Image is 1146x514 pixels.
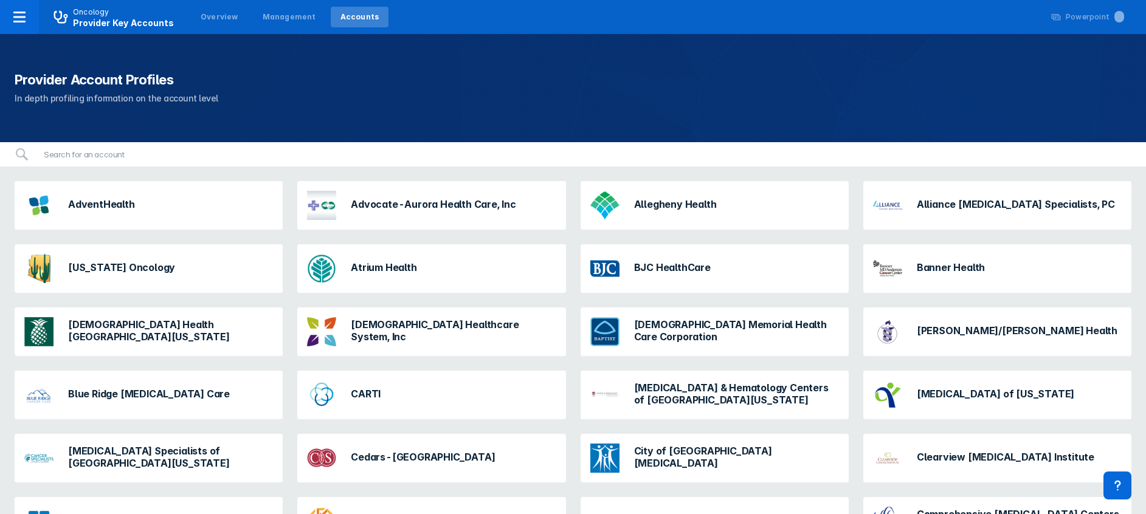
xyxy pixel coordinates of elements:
[263,12,316,22] div: Management
[68,198,135,210] h3: AdventHealth
[863,371,1131,419] a: [MEDICAL_DATA] of [US_STATE]
[191,7,248,27] a: Overview
[297,307,565,356] a: [DEMOGRAPHIC_DATA] Healthcare System, Inc
[873,380,902,409] img: cancer-center-of-ks.png
[634,198,717,210] h3: Allegheny Health
[73,7,109,18] p: Oncology
[331,7,389,27] a: Accounts
[24,191,54,220] img: adventhealth.png
[15,181,283,230] a: AdventHealth
[68,261,175,273] h3: [US_STATE] Oncology
[581,434,849,482] a: City of [GEOGRAPHIC_DATA][MEDICAL_DATA]
[297,434,565,482] a: Cedars-[GEOGRAPHIC_DATA]
[917,324,1117,337] h3: [PERSON_NAME]/[PERSON_NAME] Health
[307,191,336,220] img: advocate-aurora.png
[590,317,620,346] img: baptist-memorial-health-care-corporation.png
[307,444,336,473] img: cedars-sinai-medical-center.png
[581,307,849,356] a: [DEMOGRAPHIC_DATA] Memorial Health Care Corporation
[590,444,620,473] img: city-hope.png
[863,434,1131,482] a: Clearview [MEDICAL_DATA] Institute
[634,445,839,469] h3: City of [GEOGRAPHIC_DATA][MEDICAL_DATA]
[15,434,283,482] a: [MEDICAL_DATA] Specialists of [GEOGRAPHIC_DATA][US_STATE]
[581,244,849,293] a: BJC HealthCare
[73,18,174,28] span: Provider Key Accounts
[917,388,1074,400] h3: [MEDICAL_DATA] of [US_STATE]
[917,451,1094,463] h3: Clearview [MEDICAL_DATA] Institute
[15,371,283,419] a: Blue Ridge [MEDICAL_DATA] Care
[15,244,283,293] a: [US_STATE] Oncology
[873,317,902,346] img: beth-israel-deaconess.png
[68,388,230,400] h3: Blue Ridge [MEDICAL_DATA] Care
[307,380,336,409] img: carti.png
[590,380,620,409] img: cancer-and-hematology-centers-of-western-mi.png
[307,317,336,346] img: baptist-healthcare-system.png
[873,254,902,283] img: banner-md-anderson.png
[297,181,565,230] a: Advocate-Aurora Health Care, Inc
[917,261,985,273] h3: Banner Health
[297,371,565,419] a: CARTI
[15,307,283,356] a: [DEMOGRAPHIC_DATA] Health [GEOGRAPHIC_DATA][US_STATE]
[253,7,326,27] a: Management
[581,371,849,419] a: [MEDICAL_DATA] & Hematology Centers of [GEOGRAPHIC_DATA][US_STATE]
[36,142,330,166] input: Search for an account
[634,261,711,273] h3: BJC HealthCare
[201,12,238,22] div: Overview
[634,318,839,343] h3: [DEMOGRAPHIC_DATA] Memorial Health Care Corporation
[297,244,565,293] a: Atrium Health
[873,191,902,220] img: alliance-cancer-specialists.png
[590,191,620,220] img: allegheny-general-hospital.png
[351,451,495,463] h3: Cedars-[GEOGRAPHIC_DATA]
[863,181,1131,230] a: Alliance [MEDICAL_DATA] Specialists, PC
[15,70,1131,89] h1: Provider Account Profiles
[68,445,273,469] h3: [MEDICAL_DATA] Specialists of [GEOGRAPHIC_DATA][US_STATE]
[307,254,336,283] img: atrium-health.png
[15,91,1131,106] p: In depth profiling information on the account level
[634,382,839,406] h3: [MEDICAL_DATA] & Hematology Centers of [GEOGRAPHIC_DATA][US_STATE]
[351,198,516,210] h3: Advocate-Aurora Health Care, Inc
[1103,471,1131,499] div: Contact Support
[863,244,1131,293] a: Banner Health
[590,254,620,283] img: bjc-healthcare.png
[863,307,1131,356] a: [PERSON_NAME]/[PERSON_NAME] Health
[24,317,54,346] img: baptist-health-south-florida.png
[24,380,54,409] img: blue-ridge-cancer-care.png
[581,181,849,230] a: Allegheny Health
[351,318,556,343] h3: [DEMOGRAPHIC_DATA] Healthcare System, Inc
[24,254,54,283] img: az-oncology-associates.png
[873,444,902,473] img: clearview-cancer-institute.png
[1066,12,1124,22] div: Powerpoint
[340,12,379,22] div: Accounts
[351,388,381,400] h3: CARTI
[24,444,54,473] img: cancer-specialists-of-north-fl.png
[68,318,273,343] h3: [DEMOGRAPHIC_DATA] Health [GEOGRAPHIC_DATA][US_STATE]
[351,261,416,273] h3: Atrium Health
[917,198,1115,210] h3: Alliance [MEDICAL_DATA] Specialists, PC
